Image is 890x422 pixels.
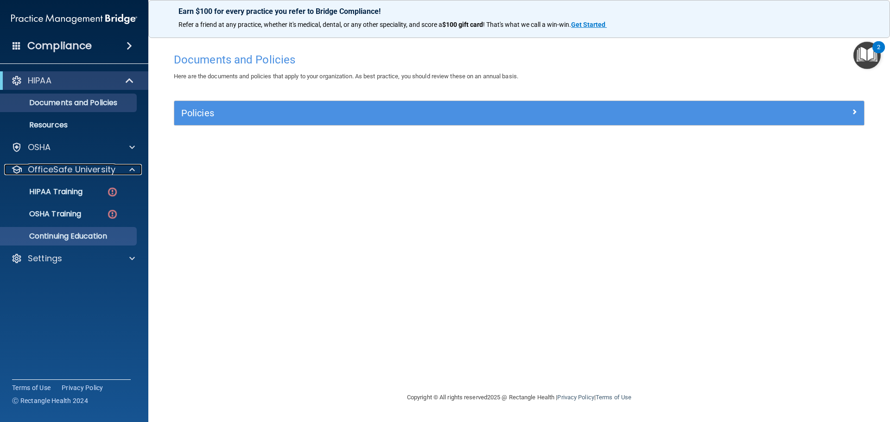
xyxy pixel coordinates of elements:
a: OSHA [11,142,135,153]
p: Documents and Policies [6,98,133,107]
img: PMB logo [11,10,137,28]
a: OfficeSafe University [11,164,135,175]
a: Privacy Policy [557,394,594,401]
a: Terms of Use [12,383,51,392]
a: Policies [181,106,857,120]
a: Privacy Policy [62,383,103,392]
p: HIPAA [28,75,51,86]
p: HIPAA Training [6,187,83,196]
p: Continuing Education [6,232,133,241]
p: OfficeSafe University [28,164,115,175]
img: danger-circle.6113f641.png [107,186,118,198]
strong: $100 gift card [442,21,483,28]
h4: Documents and Policies [174,54,865,66]
span: ! That's what we call a win-win. [483,21,571,28]
p: OSHA [28,142,51,153]
div: 2 [877,47,880,59]
span: Here are the documents and policies that apply to your organization. As best practice, you should... [174,73,518,80]
span: Refer a friend at any practice, whether it's medical, dental, or any other speciality, and score a [178,21,442,28]
strong: Get Started [571,21,605,28]
a: HIPAA [11,75,134,86]
p: Settings [28,253,62,264]
img: danger-circle.6113f641.png [107,208,118,220]
h4: Compliance [27,39,92,52]
div: Copyright © All rights reserved 2025 @ Rectangle Health | | [350,383,688,412]
a: Get Started [571,21,607,28]
p: Earn $100 for every practice you refer to Bridge Compliance! [178,7,860,16]
button: Open Resource Center, 2 new notifications [853,42,881,69]
p: OSHA Training [6,209,81,219]
span: Ⓒ Rectangle Health 2024 [12,396,88,405]
a: Terms of Use [596,394,631,401]
h5: Policies [181,108,685,118]
p: Resources [6,120,133,130]
a: Settings [11,253,135,264]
